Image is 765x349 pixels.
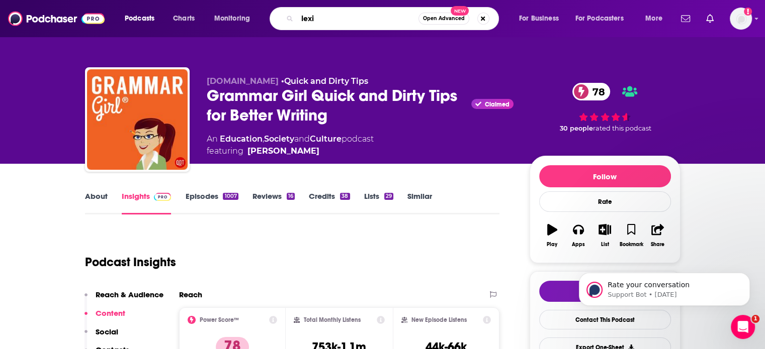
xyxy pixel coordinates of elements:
[96,290,163,299] p: Reach & Audience
[530,76,681,139] div: 78 30 peoplerated this podcast
[122,191,172,214] a: InsightsPodchaser Pro
[247,145,319,157] a: Mignon Fogarty
[744,8,752,16] svg: Add a profile image
[407,191,432,214] a: Similar
[539,217,565,254] button: Play
[118,11,167,27] button: open menu
[539,281,671,302] button: tell me why sparkleTell Me Why
[569,11,638,27] button: open menu
[539,310,671,329] a: Contact This Podcast
[252,191,295,214] a: Reviews16
[200,316,239,323] h2: Power Score™
[572,242,585,248] div: Apps
[572,83,610,100] a: 78
[263,134,264,144] span: ,
[547,242,557,248] div: Play
[645,12,662,26] span: More
[411,316,467,323] h2: New Episode Listens
[575,12,624,26] span: For Podcasters
[179,290,202,299] h2: Reach
[166,11,201,27] a: Charts
[591,217,618,254] button: List
[677,10,694,27] a: Show notifications dropdown
[651,242,664,248] div: Share
[85,255,176,270] h1: Podcast Insights
[297,11,418,27] input: Search podcasts, credits, & more...
[207,145,374,157] span: featuring
[730,8,752,30] button: Show profile menu
[309,191,350,214] a: Credits38
[731,315,755,339] iframe: Intercom live chat
[287,193,295,200] div: 16
[582,83,610,100] span: 78
[304,316,361,323] h2: Total Monthly Listens
[85,191,108,214] a: About
[87,69,188,170] img: Grammar Girl Quick and Dirty Tips for Better Writing
[730,8,752,30] img: User Profile
[702,10,718,27] a: Show notifications dropdown
[512,11,571,27] button: open menu
[279,7,508,30] div: Search podcasts, credits, & more...
[619,242,643,248] div: Bookmark
[423,16,465,21] span: Open Advanced
[294,134,310,144] span: and
[384,193,393,200] div: 29
[284,76,368,86] a: Quick and Dirty Tips
[84,327,118,345] button: Social
[730,8,752,30] span: Logged in as N0elleB7
[207,76,279,86] span: [DOMAIN_NAME]
[125,12,154,26] span: Podcasts
[214,12,250,26] span: Monitoring
[564,252,765,322] iframe: Intercom notifications message
[84,308,125,327] button: Content
[451,6,469,16] span: New
[418,13,469,25] button: Open AdvancedNew
[96,327,118,336] p: Social
[223,193,238,200] div: 1007
[264,134,294,144] a: Society
[84,290,163,308] button: Reach & Audience
[8,9,105,28] img: Podchaser - Follow, Share and Rate Podcasts
[364,191,393,214] a: Lists29
[593,125,651,132] span: rated this podcast
[207,11,263,27] button: open menu
[539,191,671,212] div: Rate
[340,193,350,200] div: 38
[154,193,172,201] img: Podchaser Pro
[185,191,238,214] a: Episodes1007
[207,133,374,157] div: An podcast
[220,134,263,144] a: Education
[565,217,591,254] button: Apps
[638,11,675,27] button: open menu
[485,102,509,107] span: Claimed
[618,217,644,254] button: Bookmark
[644,217,670,254] button: Share
[281,76,368,86] span: •
[751,315,759,323] span: 1
[519,12,559,26] span: For Business
[173,12,195,26] span: Charts
[560,125,593,132] span: 30 people
[96,308,125,318] p: Content
[601,242,609,248] div: List
[539,165,671,187] button: Follow
[310,134,342,144] a: Culture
